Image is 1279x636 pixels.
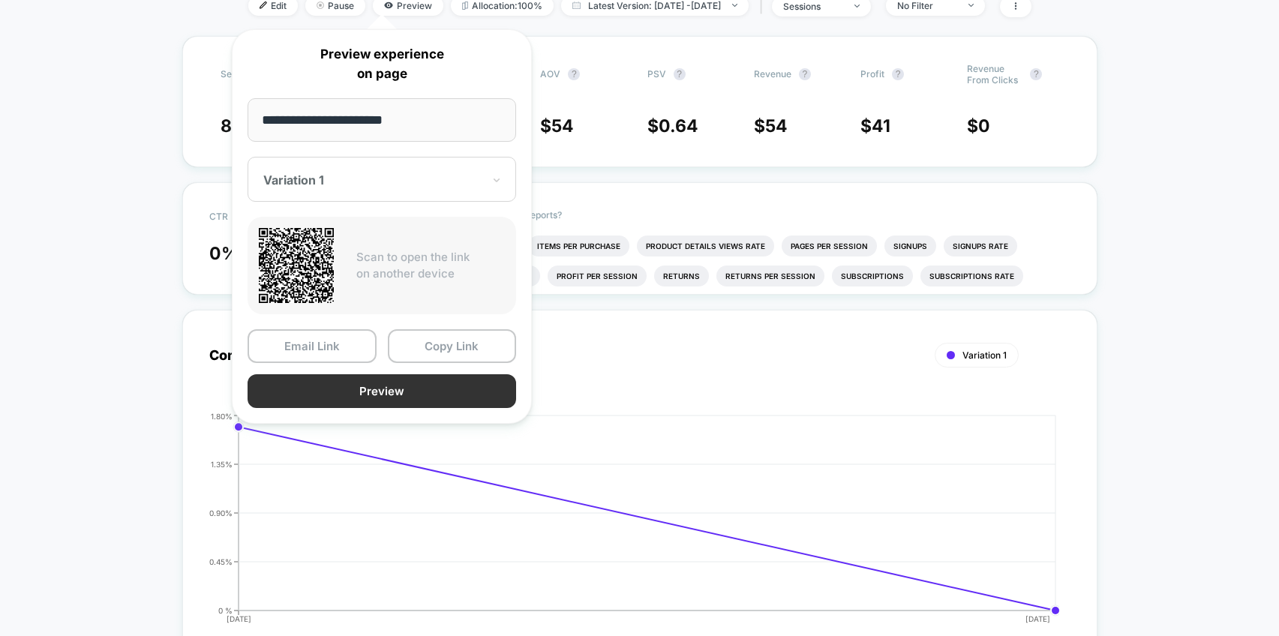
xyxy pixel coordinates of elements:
li: Signups [884,235,936,256]
button: ? [568,68,580,80]
button: ? [1030,68,1042,80]
img: calendar [572,1,581,9]
div: sessions [783,1,843,12]
button: Email Link [248,329,377,363]
button: ? [674,68,686,80]
p: Would like to see more reports? [428,209,1070,220]
span: $ [647,115,698,136]
tspan: 0.45% [209,556,233,565]
li: Signups Rate [944,235,1017,256]
img: end [854,4,860,7]
button: ? [892,68,904,80]
img: rebalance [462,1,468,10]
span: 0 % [209,243,239,264]
tspan: 0.90% [209,508,233,517]
li: Product Details Views Rate [637,235,774,256]
li: Subscriptions [832,265,913,286]
span: Profit [860,68,884,79]
li: Pages Per Session [782,235,877,256]
img: end [317,1,324,9]
img: edit [260,1,267,9]
tspan: [DATE] [227,614,251,623]
p: Preview experience on page [248,45,516,83]
button: Copy Link [388,329,517,363]
tspan: 1.35% [211,459,233,468]
span: $ [860,115,890,136]
span: 0 [978,115,990,136]
img: end [968,4,974,7]
span: 54 [765,115,788,136]
span: Revenue [754,68,791,79]
li: Subscriptions Rate [920,265,1023,286]
button: Preview [248,374,516,408]
span: AOV [540,68,560,79]
span: 54 [551,115,574,136]
tspan: [DATE] [1025,614,1050,623]
span: 41 [872,115,890,136]
span: $ [754,115,788,136]
span: PSV [647,68,666,79]
button: ? [799,68,811,80]
tspan: 0 % [218,605,233,614]
li: Items Per Purchase [528,235,629,256]
span: Revenue From Clicks [967,63,1022,85]
li: Profit Per Session [548,265,647,286]
span: 0.64 [659,115,698,136]
span: $ [540,115,574,136]
li: Returns [654,265,709,286]
span: $ [967,115,990,136]
span: CTR [209,211,228,222]
p: Scan to open the link on another device [356,249,505,283]
img: end [732,4,737,7]
tspan: 1.80% [211,411,233,420]
span: Variation 1 [962,349,1007,361]
li: Returns Per Session [716,265,824,286]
